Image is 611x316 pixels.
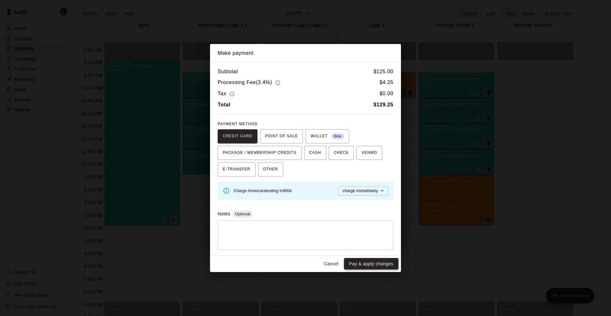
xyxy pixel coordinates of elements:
[234,189,292,193] span: Charge Amex card ending in 9004
[218,146,302,160] button: PACKAGE / MEMBERSHIP CREDITS
[332,132,344,141] span: New
[309,148,321,158] span: CASH
[260,129,303,143] button: POINT OF SALE
[210,44,401,62] h2: Make payment
[265,131,298,141] span: POINT OF SALE
[329,146,354,160] button: CHECK
[380,90,393,98] h6: $ 0.00
[380,78,393,87] h6: $ 4.25
[218,129,257,143] button: CREDIT CARD
[304,146,326,160] button: CASH
[218,90,236,98] h6: Tax
[321,258,341,270] button: Cancel
[218,211,230,216] label: Notes
[374,68,393,76] h6: $ 125.00
[232,212,253,216] span: Optional
[218,102,230,107] b: Total
[218,162,256,176] button: E-TRANSFER
[223,131,252,141] span: CREDIT CARD
[263,164,278,175] span: OTHER
[218,78,282,87] h6: Processing Fee ( 3.4% )
[223,164,250,175] span: E-TRANSFER
[223,148,297,158] span: PACKAGE / MEMBERSHIP CREDITS
[356,146,382,160] button: VENMO
[362,148,377,158] span: VENMO
[305,129,349,143] button: WALLET New
[218,122,257,126] span: PAYMENT METHOD
[344,258,398,270] button: Pay & apply changes
[374,102,393,107] b: $ 129.25
[218,68,238,76] h6: Subtotal
[311,131,344,141] span: WALLET
[334,148,349,158] span: CHECK
[258,162,283,176] button: OTHER
[343,189,378,193] span: charge immediately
